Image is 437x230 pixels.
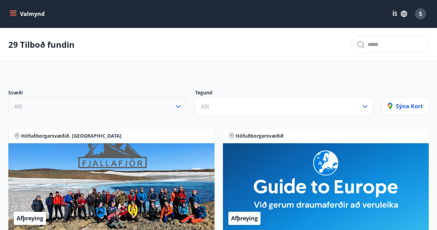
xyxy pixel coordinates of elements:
button: S [412,6,429,22]
span: Höfuðborgarsvæðið, [GEOGRAPHIC_DATA] [21,132,122,139]
p: Tegund [195,89,374,98]
span: Afþreying [231,214,258,222]
span: Höfuðborgarsvæðið [236,132,284,139]
button: Allt [195,98,374,116]
p: Sýna kort [388,102,423,110]
span: Afþreying [17,214,43,222]
p: Svæði [8,89,187,98]
button: ÍS [389,8,411,20]
span: Allt [201,103,209,110]
button: Sýna kort [382,98,429,115]
span: S [419,10,422,18]
button: Allt [8,98,187,116]
p: 29 Tilboð fundin [8,39,75,50]
span: Allt [14,103,22,110]
button: menu [8,8,47,20]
